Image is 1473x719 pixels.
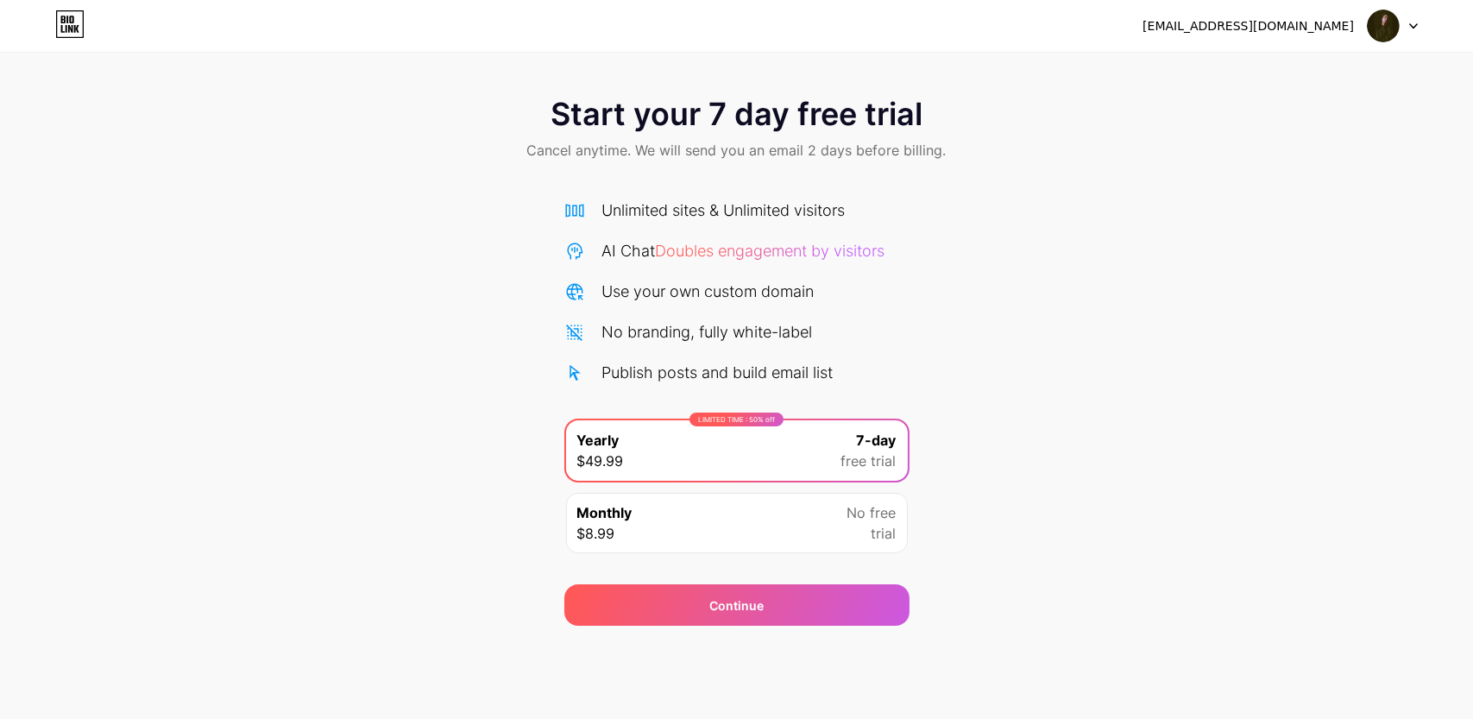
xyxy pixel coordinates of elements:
span: Monthly [577,502,633,523]
span: $49.99 [577,451,624,471]
span: Yearly [577,430,620,451]
span: Continue [709,596,764,615]
span: free trial [841,451,897,471]
span: Start your 7 day free trial [551,97,922,131]
div: AI Chat [602,239,885,262]
div: LIMITED TIME : 50% off [689,413,784,426]
div: Unlimited sites & Unlimited visitors [602,199,846,222]
div: [EMAIL_ADDRESS][DOMAIN_NAME] [1143,17,1354,35]
span: $8.99 [577,523,615,544]
span: Doubles engagement by visitors [656,242,885,260]
div: Publish posts and build email list [602,361,834,384]
span: No free [847,502,897,523]
div: Use your own custom domain [602,280,815,303]
span: Cancel anytime. We will send you an email 2 days before billing. [527,140,947,161]
span: 7-day [857,430,897,451]
img: mohamed200saeed [1367,9,1400,42]
div: No branding, fully white-label [602,320,813,344]
span: trial [872,523,897,544]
